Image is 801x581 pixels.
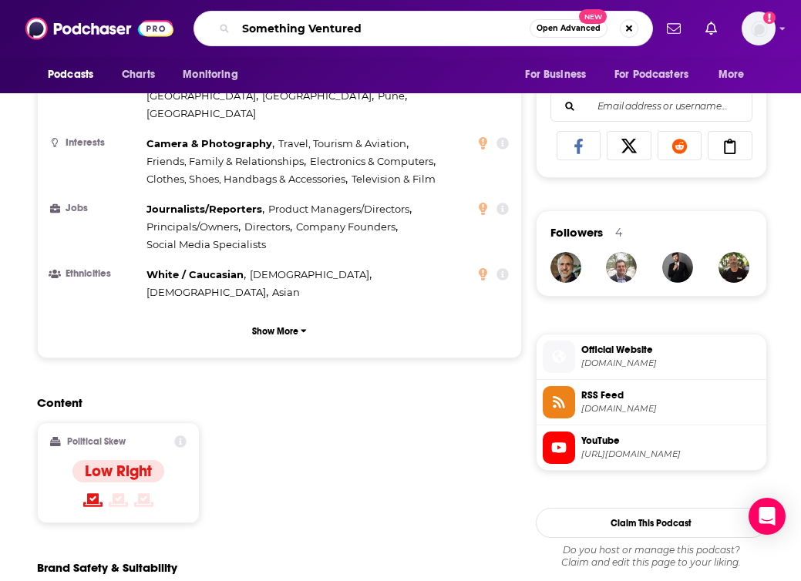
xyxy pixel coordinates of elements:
[146,155,304,167] span: Friends, Family & Relationships
[296,218,398,236] span: ,
[615,226,622,240] div: 4
[146,266,246,284] span: ,
[37,395,510,410] h2: Content
[708,60,764,89] button: open menu
[310,155,433,167] span: Electronics & Computers
[581,343,760,357] span: Official Website
[662,252,693,283] img: JohirMia
[250,266,372,284] span: ,
[352,173,436,185] span: Television & Film
[50,203,140,213] h3: Jobs
[146,220,238,233] span: Principals/Owners
[146,238,266,250] span: Social Media Specialists
[146,137,272,149] span: Camera & Photography
[557,131,601,160] a: Share on Facebook
[614,64,688,86] span: For Podcasters
[536,544,767,556] span: Do you host or manage this podcast?
[607,131,651,160] a: Share on X/Twitter
[749,498,786,535] div: Open Intercom Messenger
[50,317,509,345] button: Show More
[25,14,173,43] img: Podchaser - Follow, Share and Rate Podcasts
[112,60,164,89] a: Charts
[550,225,603,240] span: Followers
[194,11,653,46] div: Search podcasts, credits, & more...
[172,60,257,89] button: open menu
[183,64,237,86] span: Monitoring
[296,220,395,233] span: Company Founders
[525,64,586,86] span: For Business
[262,87,374,105] span: ,
[250,268,369,280] span: [DEMOGRAPHIC_DATA]
[699,15,723,42] a: Show notifications dropdown
[37,560,177,575] h2: Brand Safety & Suitability
[146,107,256,119] span: [GEOGRAPHIC_DATA]
[543,432,760,464] a: YouTube[URL][DOMAIN_NAME]
[37,60,113,89] button: open menu
[708,131,752,160] a: Copy Link
[530,19,607,38] button: Open AdvancedNew
[146,170,348,188] span: ,
[244,218,292,236] span: ,
[310,153,436,170] span: ,
[742,12,776,45] img: User Profile
[514,60,605,89] button: open menu
[262,89,372,102] span: [GEOGRAPHIC_DATA]
[50,138,140,148] h3: Interests
[719,64,745,86] span: More
[606,252,637,283] img: rhodesbratcher4
[146,218,241,236] span: ,
[146,89,256,102] span: [GEOGRAPHIC_DATA]
[268,203,409,215] span: Product Managers/Directors
[146,203,262,215] span: Journalists/Reporters
[550,252,581,283] img: markwking
[581,403,760,415] span: feeds.simplecast.com
[268,200,412,218] span: ,
[48,64,93,86] span: Podcasts
[742,12,776,45] span: Logged in as amandalamPR
[604,60,711,89] button: open menu
[146,286,266,298] span: [DEMOGRAPHIC_DATA]
[579,9,607,24] span: New
[252,326,298,337] p: Show More
[236,16,530,41] input: Search podcasts, credits, & more...
[50,269,140,279] h3: Ethnicities
[278,137,406,149] span: Travel, Tourism & Aviation
[536,508,767,538] button: Claim This Podcast
[742,12,776,45] button: Show profile menu
[581,388,760,402] span: RSS Feed
[581,448,760,460] span: https://www.youtube.com/@TurpentineVC
[278,135,409,153] span: ,
[85,462,152,481] h4: Low Right
[244,220,290,233] span: Directors
[763,12,776,24] svg: Add a profile image
[378,87,407,105] span: ,
[543,386,760,418] a: RSS Feed[DOMAIN_NAME]
[537,25,601,32] span: Open Advanced
[146,173,345,185] span: Clothes, Shoes, Handbags & Accessories
[146,87,258,105] span: ,
[581,358,760,369] span: podpage.com
[146,135,274,153] span: ,
[658,131,702,160] a: Share on Reddit
[146,200,264,218] span: ,
[719,252,749,283] img: david.haddad
[146,268,244,280] span: White / Caucasian
[146,284,268,301] span: ,
[581,434,760,448] span: YouTube
[67,436,126,447] h2: Political Skew
[564,92,739,121] input: Email address or username...
[536,544,767,569] div: Claim and edit this page to your liking.
[272,286,300,298] span: Asian
[122,64,155,86] span: Charts
[661,15,687,42] a: Show notifications dropdown
[550,91,752,122] div: Search followers
[543,341,760,373] a: Official Website[DOMAIN_NAME]
[146,153,306,170] span: ,
[378,89,405,102] span: Pune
